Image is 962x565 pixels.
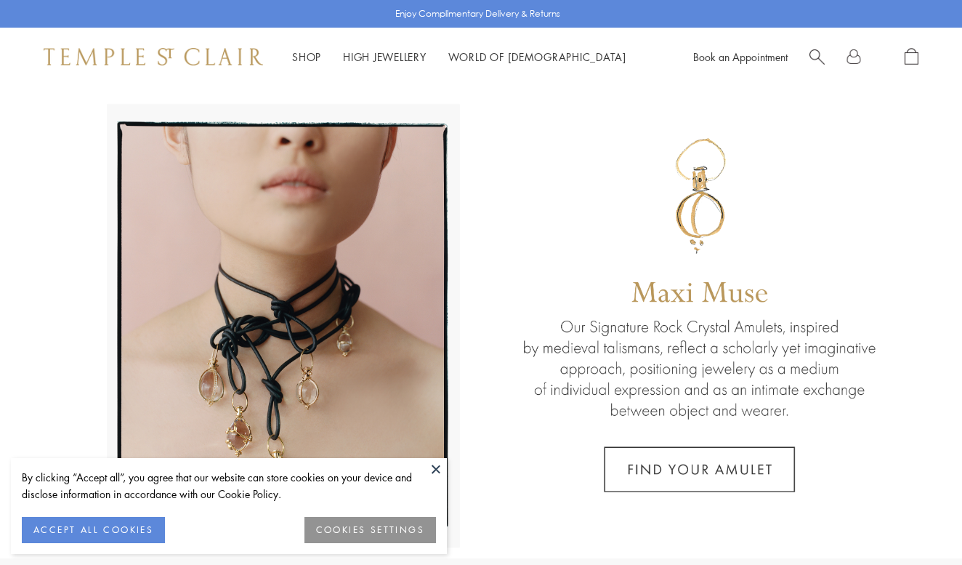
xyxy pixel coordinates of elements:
a: World of [DEMOGRAPHIC_DATA]World of [DEMOGRAPHIC_DATA] [448,49,626,64]
a: ShopShop [292,49,321,64]
a: Search [809,48,825,66]
a: Book an Appointment [693,49,788,64]
p: Enjoy Complimentary Delivery & Returns [395,7,560,21]
div: By clicking “Accept all”, you agree that our website can store cookies on your device and disclos... [22,469,436,502]
a: High JewelleryHigh Jewellery [343,49,427,64]
nav: Main navigation [292,48,626,66]
button: ACCEPT ALL COOKIES [22,517,165,543]
img: Temple St. Clair [44,48,263,65]
a: Open Shopping Bag [905,48,918,66]
button: COOKIES SETTINGS [304,517,436,543]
